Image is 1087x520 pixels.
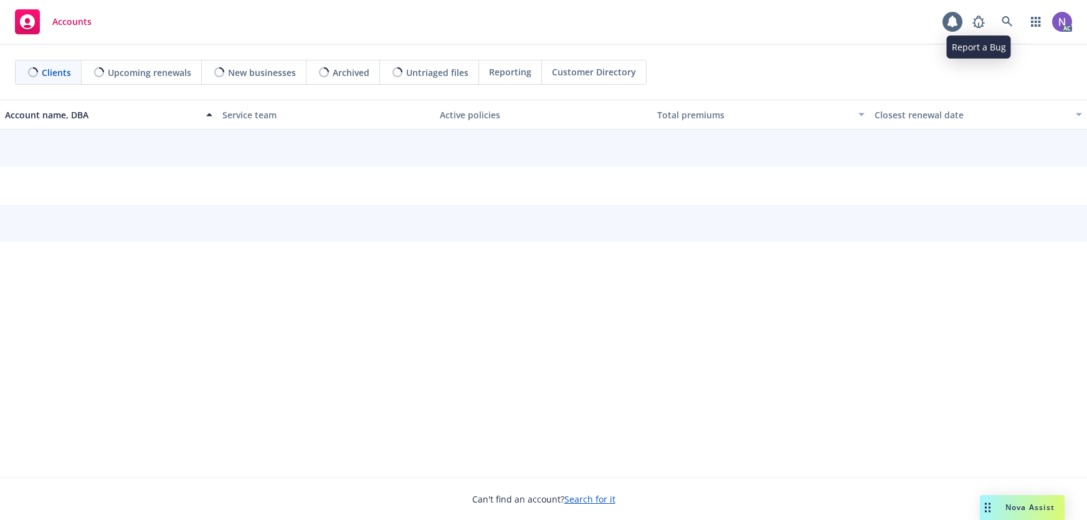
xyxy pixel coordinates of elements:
[870,100,1087,130] button: Closest renewal date
[652,100,870,130] button: Total premiums
[1052,12,1072,32] img: photo
[980,495,995,520] div: Drag to move
[222,108,430,121] div: Service team
[489,65,531,78] span: Reporting
[5,108,199,121] div: Account name, DBA
[995,9,1020,34] a: Search
[42,66,71,79] span: Clients
[217,100,435,130] button: Service team
[435,100,652,130] button: Active policies
[1005,502,1055,513] span: Nova Assist
[108,66,191,79] span: Upcoming renewals
[52,17,92,27] span: Accounts
[1023,9,1048,34] a: Switch app
[472,493,615,506] span: Can't find an account?
[333,66,369,79] span: Archived
[440,108,647,121] div: Active policies
[966,9,991,34] a: Report a Bug
[875,108,1068,121] div: Closest renewal date
[657,108,851,121] div: Total premiums
[980,495,1065,520] button: Nova Assist
[564,493,615,505] a: Search for it
[552,65,636,78] span: Customer Directory
[406,66,468,79] span: Untriaged files
[228,66,296,79] span: New businesses
[10,4,97,39] a: Accounts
